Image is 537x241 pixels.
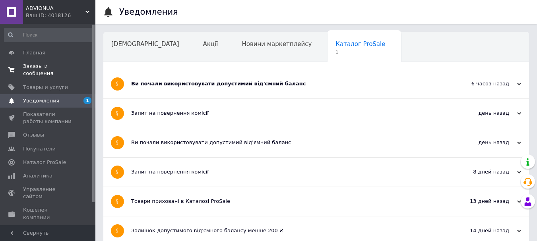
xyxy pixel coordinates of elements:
[131,168,442,175] div: Запит на повернення комісії
[23,97,59,104] span: Уведомления
[131,110,442,117] div: Запит на повернення комісії
[442,227,521,234] div: 14 дней назад
[111,40,179,48] span: [DEMOGRAPHIC_DATA]
[442,168,521,175] div: 8 дней назад
[442,80,521,87] div: 6 часов назад
[26,12,95,19] div: Ваш ID: 4018126
[335,49,385,55] span: 1
[23,172,52,179] span: Аналитика
[131,198,442,205] div: Товари приховані в Каталозі ProSale
[23,159,66,166] span: Каталог ProSale
[23,131,44,139] span: Отзывы
[4,28,94,42] input: Поиск
[442,110,521,117] div: день назад
[23,186,74,200] span: Управление сайтом
[442,198,521,205] div: 13 дней назад
[83,97,91,104] span: 1
[26,5,85,12] span: ADVIONUA
[23,206,74,221] span: Кошелек компании
[242,40,312,48] span: Новини маркетплейсу
[23,63,74,77] span: Заказы и сообщения
[119,7,178,17] h1: Уведомления
[131,80,442,87] div: Ви почали використовувати допустимий від'ємний баланс
[23,84,68,91] span: Товары и услуги
[131,227,442,234] div: Залишок допустимого від'ємного балансу менше 200 ₴
[23,49,45,56] span: Главная
[335,40,385,48] span: Каталог ProSale
[131,139,442,146] div: Ви почали використовувати допустимий від'ємний баланс
[23,111,74,125] span: Показатели работы компании
[203,40,218,48] span: Акції
[23,145,56,152] span: Покупатели
[442,139,521,146] div: день назад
